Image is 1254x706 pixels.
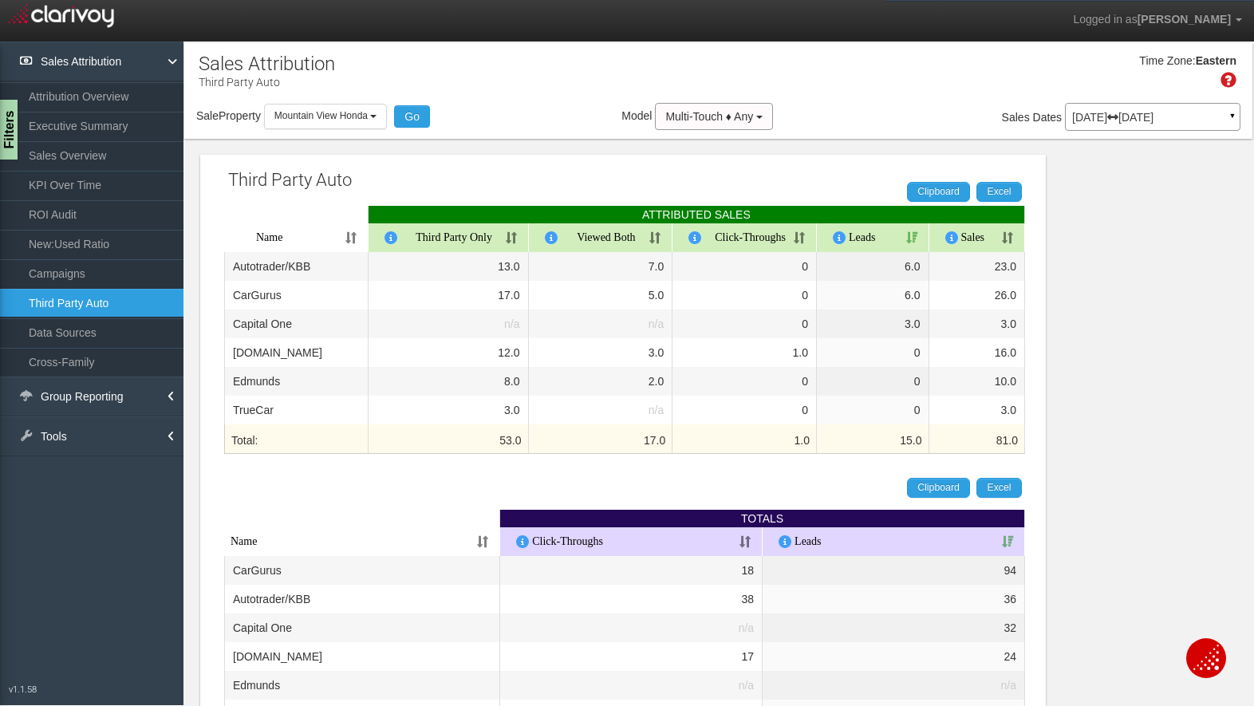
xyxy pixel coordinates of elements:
th: 15.0 [817,424,929,453]
th: ATTRIBUTED SALES [369,206,1025,223]
td: 0 [672,252,817,281]
td: 0 [817,338,929,367]
th: Leads&#160;: activate to sort column ascending [817,223,929,252]
button: Go [394,105,430,128]
td: 36 [763,585,1025,613]
td: 32 [763,613,1025,642]
span: Clipboard [917,186,960,197]
td: [DOMAIN_NAME] [224,338,369,367]
td: 6.0 [817,281,929,310]
span: n/a [739,621,754,634]
td: 0 [672,281,817,310]
span: Mountain View Honda [274,110,368,121]
span: n/a [504,318,519,330]
button: Multi-Touch ♦ Any [655,103,773,130]
p: [DATE] [DATE] [1072,112,1233,123]
span: Multi-Touch ♦ Any [665,110,753,123]
td: CarGurus [224,556,500,585]
a: Excel [976,478,1022,497]
td: Capital One [224,613,500,642]
td: 38 [500,585,763,613]
th: 17.0 [529,424,673,453]
th: Third Party Only&#160;: activate to sort column ascending [369,223,529,252]
div: Time Zone: [1134,53,1195,69]
td: 3.0 [929,396,1026,424]
td: 17.0 [369,281,529,310]
span: n/a [739,679,754,692]
th: Sales&#160;: activate to sort column ascending [929,223,1026,252]
span: n/a [1001,679,1016,692]
span: Excel [987,482,1011,493]
td: 7.0 [529,252,673,281]
td: 3.0 [929,310,1026,338]
td: 3.0 [817,310,929,338]
h1: Sales Attribution [199,53,335,74]
a: Clipboard [907,182,970,201]
td: Autotrader/KBB [224,252,369,281]
a: Clipboard [907,478,970,497]
td: TrueCar [224,396,369,424]
th: 1.0 [672,424,817,453]
th: TOTALS [500,510,1025,527]
span: [PERSON_NAME] [1138,13,1231,26]
th: Leads: activate to sort column ascending [763,527,1025,556]
a: Logged in as[PERSON_NAME] [1061,1,1254,39]
span: Dates [1033,111,1063,124]
td: 8.0 [369,367,529,396]
td: 13.0 [369,252,529,281]
td: 3.0 [529,338,673,367]
td: 94 [763,556,1025,585]
td: Autotrader/KBB [224,585,500,613]
td: 1.0 [672,338,817,367]
span: Sales [1002,111,1030,124]
td: 23.0 [929,252,1026,281]
td: 2.0 [529,367,673,396]
td: [DOMAIN_NAME] [224,642,500,671]
th: Name: activate to sort column ascending [224,527,500,556]
th: Viewed Both&#160;: activate to sort column ascending [529,223,673,252]
th: 81.0 [929,424,1026,453]
td: Edmunds [224,367,369,396]
td: 24 [763,642,1025,671]
a: Excel [976,182,1022,201]
td: 5.0 [529,281,673,310]
span: Clipboard [917,482,960,493]
th: Click-Throughs&#160;: activate to sort column ascending [672,223,817,252]
td: 0 [817,396,929,424]
th: 53.0 [369,424,529,453]
td: 0 [672,396,817,424]
td: 0 [672,367,817,396]
th: Name: activate to sort column ascending [224,223,369,252]
td: 3.0 [369,396,529,424]
td: 16.0 [929,338,1026,367]
td: 10.0 [929,367,1026,396]
a: ▼ [1225,107,1240,132]
th: Total: [224,424,369,453]
td: 18 [500,556,763,585]
td: Capital One [224,310,369,338]
th: Click-Throughs: activate to sort column ascending [500,527,763,556]
td: 12.0 [369,338,529,367]
td: Edmunds [224,671,500,700]
span: n/a [649,318,664,330]
td: 0 [817,367,929,396]
div: Eastern [1196,53,1236,69]
td: 26.0 [929,281,1026,310]
button: Mountain View Honda [264,104,388,128]
span: n/a [649,404,664,416]
span: Excel [987,186,1011,197]
td: CarGurus [224,281,369,310]
td: 17 [500,642,763,671]
span: Third Party Auto [228,170,352,190]
p: Third Party Auto [199,69,335,90]
td: 6.0 [817,252,929,281]
span: Logged in as [1073,13,1137,26]
td: 0 [672,310,817,338]
span: Sale [196,109,219,122]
